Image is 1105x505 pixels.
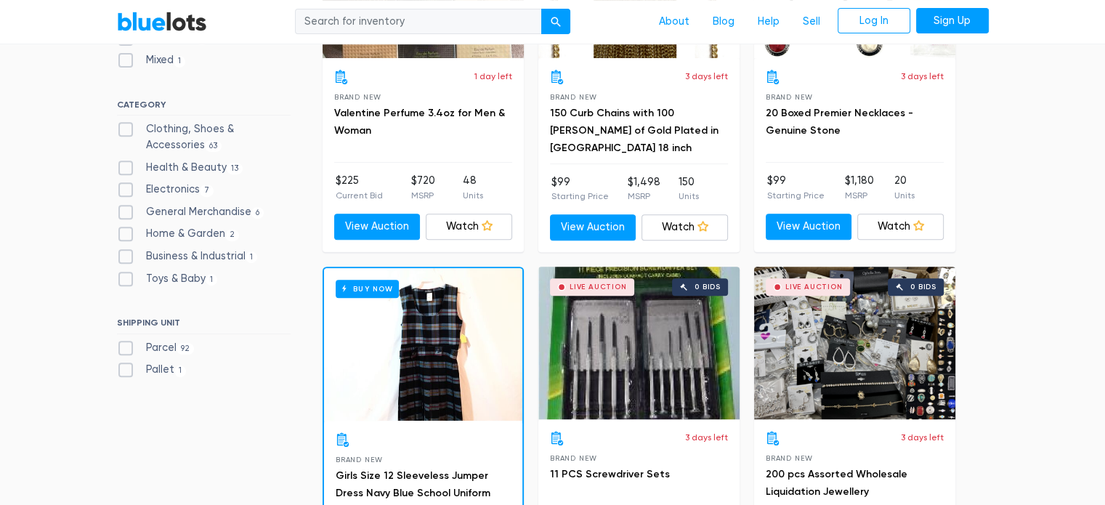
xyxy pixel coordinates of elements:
[550,93,597,101] span: Brand New
[117,182,214,198] label: Electronics
[538,267,740,419] a: Live Auction 0 bids
[336,173,383,202] li: $225
[246,251,258,263] span: 1
[767,173,825,202] li: $99
[785,283,843,291] div: Live Auction
[857,214,944,240] a: Watch
[627,174,660,203] li: $1,498
[336,280,399,298] h6: Buy Now
[767,189,825,202] p: Starting Price
[200,185,214,196] span: 7
[117,160,243,176] label: Health & Beauty
[685,70,728,83] p: 3 days left
[334,107,505,137] a: Valentine Perfume 3.4oz for Men & Woman
[117,362,187,378] label: Pallet
[117,11,207,32] a: BlueLots
[117,271,218,287] label: Toys & Baby
[225,230,240,241] span: 2
[410,173,434,202] li: $720
[695,283,721,291] div: 0 bids
[177,343,195,355] span: 92
[766,214,852,240] a: View Auction
[901,70,944,83] p: 3 days left
[894,189,915,202] p: Units
[474,70,512,83] p: 1 day left
[641,214,728,241] a: Watch
[117,100,291,116] h6: CATEGORY
[845,189,874,202] p: MSRP
[205,140,222,152] span: 63
[679,190,699,203] p: Units
[685,431,728,444] p: 3 days left
[679,174,699,203] li: 150
[647,8,701,36] a: About
[910,283,936,291] div: 0 bids
[117,204,264,220] label: General Merchandise
[117,226,240,242] label: Home & Garden
[550,454,597,462] span: Brand New
[227,163,243,174] span: 13
[838,8,910,34] a: Log In
[901,431,944,444] p: 3 days left
[410,189,434,202] p: MSRP
[845,173,874,202] li: $1,180
[251,207,264,219] span: 6
[550,107,719,154] a: 150 Curb Chains with 100 [PERSON_NAME] of Gold Plated in [GEOGRAPHIC_DATA] 18 inch
[117,249,258,264] label: Business & Industrial
[791,8,832,36] a: Sell
[701,8,746,36] a: Blog
[894,173,915,202] li: 20
[295,9,542,35] input: Search for inventory
[117,121,291,153] label: Clothing, Shoes & Accessories
[916,8,989,34] a: Sign Up
[174,365,187,377] span: 1
[551,190,609,203] p: Starting Price
[334,93,381,101] span: Brand New
[426,214,512,240] a: Watch
[766,93,813,101] span: Brand New
[550,468,670,480] a: 11 PCS Screwdriver Sets
[463,189,483,202] p: Units
[550,214,636,241] a: View Auction
[336,456,383,464] span: Brand New
[766,107,913,137] a: 20 Boxed Premier Necklaces - Genuine Stone
[463,173,483,202] li: 48
[746,8,791,36] a: Help
[627,190,660,203] p: MSRP
[174,56,186,68] span: 1
[336,189,383,202] p: Current Bid
[551,174,609,203] li: $99
[336,469,490,499] a: Girls Size 12 Sleeveless Jumper Dress Navy Blue School Uniform
[117,52,186,68] label: Mixed
[117,318,291,334] h6: SHIPPING UNIT
[766,454,813,462] span: Brand New
[570,283,627,291] div: Live Auction
[754,267,955,419] a: Live Auction 0 bids
[117,340,195,356] label: Parcel
[766,468,907,498] a: 200 pcs Assorted Wholesale Liquidation Jewellery
[324,268,522,421] a: Buy Now
[206,274,218,286] span: 1
[334,214,421,240] a: View Auction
